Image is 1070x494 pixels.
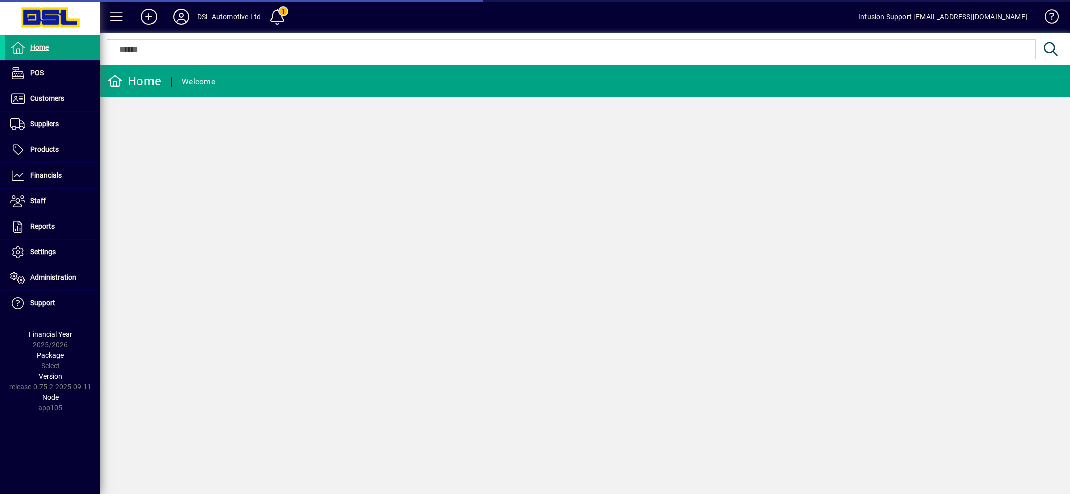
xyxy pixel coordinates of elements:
[30,171,62,179] span: Financials
[5,189,100,214] a: Staff
[5,137,100,162] a: Products
[30,43,49,51] span: Home
[30,197,46,205] span: Staff
[30,145,59,153] span: Products
[858,9,1027,25] div: Infusion Support [EMAIL_ADDRESS][DOMAIN_NAME]
[5,163,100,188] a: Financials
[30,273,76,281] span: Administration
[29,330,72,338] span: Financial Year
[133,8,165,26] button: Add
[197,9,261,25] div: DSL Automotive Ltd
[182,74,215,90] div: Welcome
[30,299,55,307] span: Support
[1037,2,1057,35] a: Knowledge Base
[30,120,59,128] span: Suppliers
[108,73,161,89] div: Home
[39,372,62,380] span: Version
[5,86,100,111] a: Customers
[30,248,56,256] span: Settings
[5,112,100,137] a: Suppliers
[5,240,100,265] a: Settings
[5,265,100,290] a: Administration
[37,351,64,359] span: Package
[5,214,100,239] a: Reports
[5,291,100,316] a: Support
[30,69,44,77] span: POS
[30,222,55,230] span: Reports
[30,94,64,102] span: Customers
[42,393,59,401] span: Node
[5,61,100,86] a: POS
[165,8,197,26] button: Profile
